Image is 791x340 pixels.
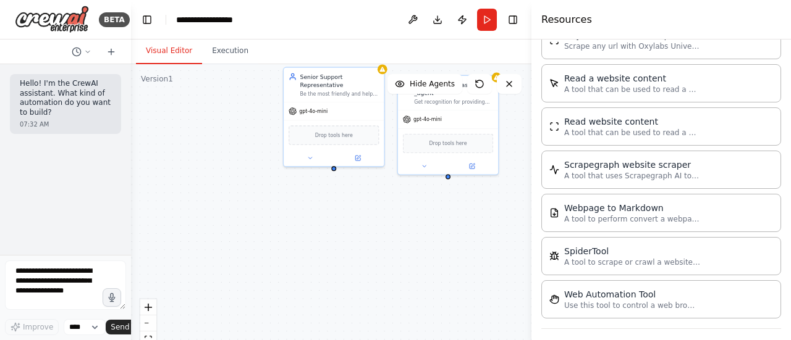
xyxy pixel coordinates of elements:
[283,67,385,167] div: Senior Support RepresentativeBe the most friendly and helpful support representative in you teamg...
[564,214,700,224] p: A tool to perform convert a webpage to markdown to make it easier for LLMs to understand
[101,44,121,59] button: Start a new chat
[140,315,156,331] button: zoom out
[410,79,455,89] span: Hide Agents
[564,257,700,267] p: A tool to scrape or crawl a website and return LLM-ready content.
[103,288,121,307] button: Click to speak your automation idea
[549,165,559,175] img: ScrapegraphScrapeTool
[449,161,495,171] button: Open in side panel
[300,91,379,97] div: Be the most friendly and helpful support representative in you team
[140,299,156,315] button: zoom in
[138,11,156,28] button: Hide left sidebar
[20,79,111,117] p: Hello! I'm the CrewAI assistant. What kind of automation do you want to build?
[299,108,328,115] span: gpt-4o-mini
[335,153,381,163] button: Open in side panel
[67,44,96,59] button: Switch to previous chat
[20,120,111,129] div: 07:32 AM
[5,319,59,335] button: Improve
[315,131,353,139] span: Drop tools here
[136,38,202,64] button: Visual Editor
[564,115,700,128] div: Read website content
[15,6,89,33] img: Logo
[549,122,559,131] img: ScrapeWebsiteTool
[564,128,700,138] p: A tool that can be used to read a website content.
[23,322,53,332] span: Improve
[549,251,559,261] img: SpiderTool
[414,81,493,97] div: support_quality_assurance_agent
[300,73,379,89] div: Senior Support Representative
[414,99,493,106] div: Get recognition for providing the best support quality assurance in your team
[99,12,130,27] div: BETA
[564,202,700,214] div: Webpage to Markdown
[564,85,700,94] p: A tool that can be used to read a website content.
[397,75,499,175] div: support_quality_assurance_agentGet recognition for providing the best support quality assurance i...
[141,74,173,84] div: Version 1
[564,301,700,310] p: Use this tool to control a web browser and interact with websites using natural language. Capabil...
[564,171,700,181] p: A tool that uses Scrapegraph AI to intelligently scrape website content.
[387,74,462,94] button: Hide Agents
[106,320,144,334] button: Send
[111,322,129,332] span: Send
[429,139,467,147] span: Drop tools here
[549,78,559,88] img: ScrapeElementFromWebsiteTool
[413,116,442,123] span: gpt-4o-mini
[504,11,522,28] button: Hide right sidebar
[202,38,258,64] button: Execution
[564,72,700,85] div: Read a website content
[549,208,559,218] img: SerplyWebpageToMarkdownTool
[176,14,257,26] nav: breadcrumb
[564,41,700,51] p: Scrape any url with Oxylabs Universal Scraper
[549,35,559,45] img: OxylabsUniversalScraperTool
[564,245,700,257] div: SpiderTool
[564,288,700,301] div: Web Automation Tool
[541,12,592,27] h4: Resources
[564,159,700,171] div: Scrapegraph website scraper
[549,294,559,304] img: StagehandTool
